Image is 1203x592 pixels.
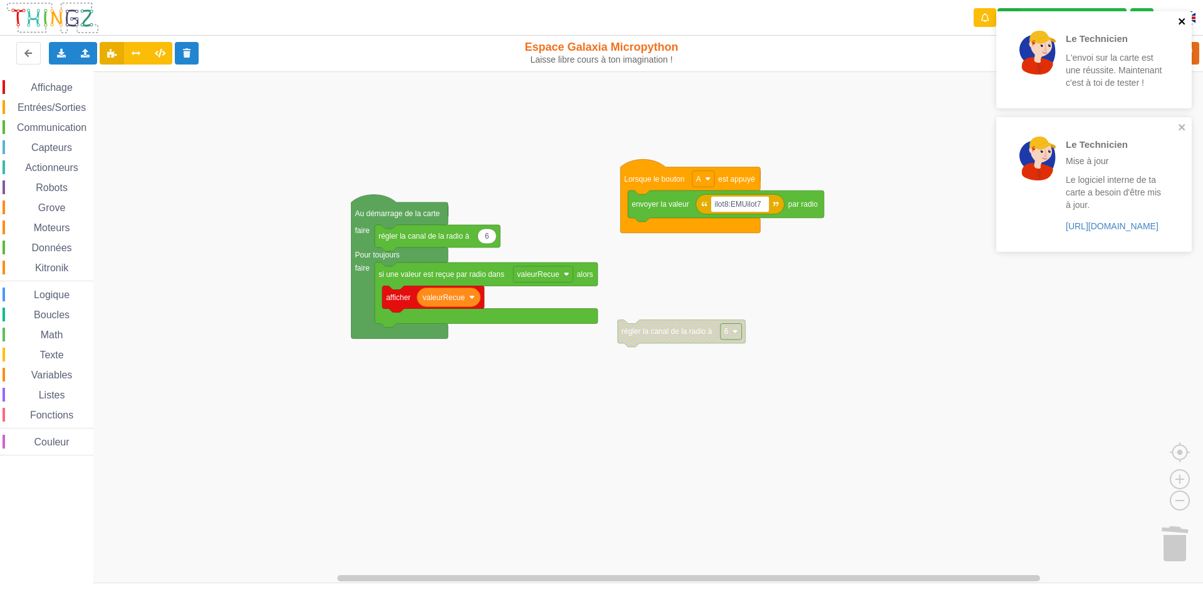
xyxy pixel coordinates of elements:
span: Données [30,242,74,253]
span: Moteurs [32,222,72,233]
text: si une valeur est reçue par radio dans [378,270,504,279]
span: Couleur [33,437,71,447]
text: ilot8:EMUilot7 [715,200,761,209]
span: Kitronik [33,262,70,273]
text: faire [355,226,370,235]
a: [URL][DOMAIN_NAME] [1066,221,1159,231]
span: Math [39,330,65,340]
div: Espace Galaxia Micropython [497,40,707,65]
span: Logique [32,289,71,300]
p: Le Technicien [1066,32,1164,45]
button: close [1178,122,1187,134]
text: Lorsque le bouton [624,174,684,183]
span: Entrées/Sorties [16,102,88,113]
span: Texte [38,350,65,360]
text: faire [355,264,370,273]
img: thingz_logo.png [6,1,100,34]
span: Variables [29,370,75,380]
span: Affichage [29,82,74,93]
text: Pour toujours [355,251,400,259]
p: Mise à jour [1066,155,1164,167]
button: close [1178,16,1187,28]
text: afficher [386,293,410,301]
span: Communication [15,122,88,133]
p: L'envoi sur la carte est une réussite. Maintenant c'est à toi de tester ! [1066,51,1164,89]
text: valeurRecue [423,293,466,301]
text: A [696,174,701,183]
text: envoyer la valeur [632,200,689,209]
span: Capteurs [29,142,74,153]
text: par radio [788,200,818,209]
span: Boucles [32,309,71,320]
text: valeurRecue [517,270,560,279]
p: Le logiciel interne de ta carte a besoin d'être mis à jour. [1066,174,1164,211]
text: est appuyé [718,174,755,183]
span: Actionneurs [23,162,80,173]
span: Robots [34,182,70,193]
span: Fonctions [28,410,75,420]
text: 6 [724,327,729,336]
p: Le Technicien [1066,138,1164,151]
text: 6 [485,232,489,241]
text: régler la canal de la radio à [378,232,469,241]
text: Au démarrage de la carte [355,209,440,218]
span: Grove [36,202,68,213]
text: alors [577,270,593,279]
div: Laisse libre cours à ton imagination ! [497,55,707,65]
span: Listes [37,390,67,400]
text: régler la canal de la radio à [622,327,712,336]
div: Ta base fonctionne bien ! [997,8,1127,28]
